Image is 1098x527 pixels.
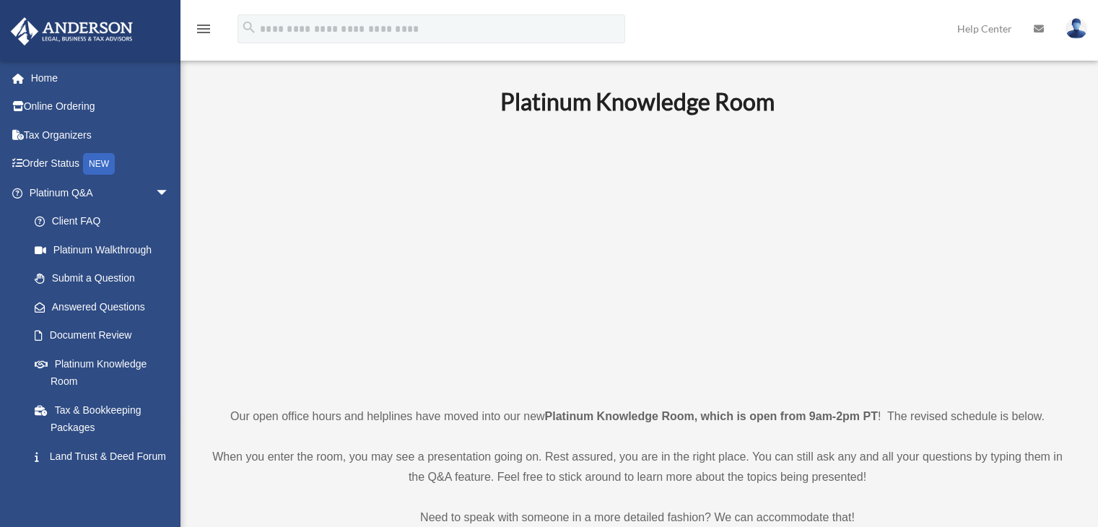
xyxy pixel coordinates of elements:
iframe: 231110_Toby_KnowledgeRoom [421,136,854,380]
a: menu [195,25,212,38]
a: Client FAQ [20,207,191,236]
a: Submit a Question [20,264,191,293]
i: search [241,19,257,35]
div: NEW [83,153,115,175]
a: Platinum Knowledge Room [20,349,184,396]
img: Anderson Advisors Platinum Portal [6,17,137,45]
b: Platinum Knowledge Room [500,87,775,116]
strong: Platinum Knowledge Room, which is open from 9am-2pm PT [545,410,878,422]
a: Home [10,64,191,92]
img: User Pic [1066,18,1087,39]
a: Answered Questions [20,292,191,321]
a: Online Ordering [10,92,191,121]
span: arrow_drop_down [155,178,184,208]
i: menu [195,20,212,38]
p: When you enter the room, you may see a presentation going on. Rest assured, you are in the right ... [206,447,1069,487]
a: Portal Feedback [20,471,191,500]
a: Tax & Bookkeeping Packages [20,396,191,442]
a: Document Review [20,321,191,350]
a: Platinum Walkthrough [20,235,191,264]
a: Land Trust & Deed Forum [20,442,191,471]
a: Platinum Q&Aarrow_drop_down [10,178,191,207]
a: Tax Organizers [10,121,191,149]
p: Our open office hours and helplines have moved into our new ! The revised schedule is below. [206,406,1069,427]
a: Order StatusNEW [10,149,191,179]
